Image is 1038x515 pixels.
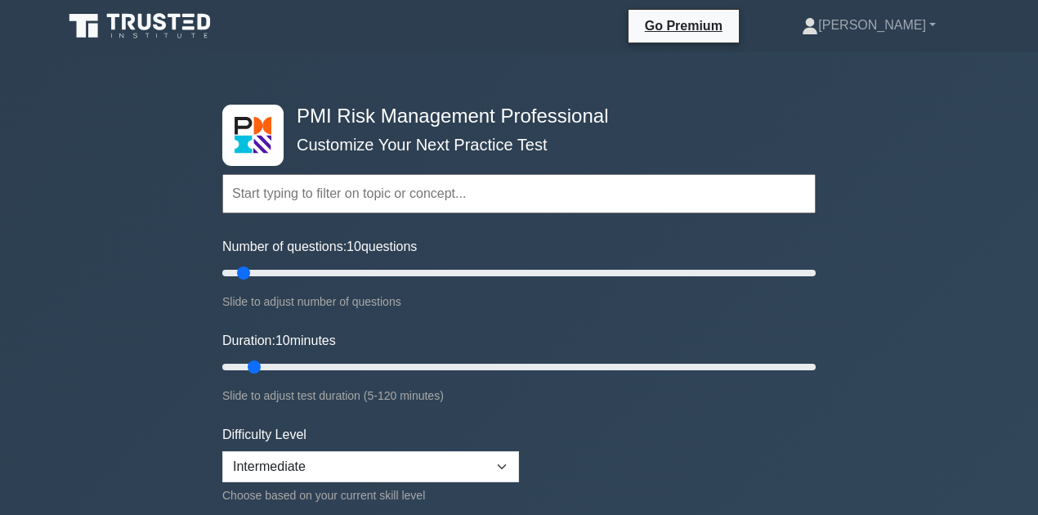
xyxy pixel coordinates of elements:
div: Choose based on your current skill level [222,486,519,505]
a: Go Premium [635,16,732,36]
h4: PMI Risk Management Professional [290,105,736,128]
label: Duration: minutes [222,331,336,351]
label: Difficulty Level [222,425,306,445]
label: Number of questions: questions [222,237,417,257]
span: 10 [347,240,361,253]
div: Slide to adjust test duration (5-120 minutes) [222,386,816,405]
div: Slide to adjust number of questions [222,292,816,311]
a: [PERSON_NAME] [763,9,975,42]
span: 10 [275,334,290,347]
input: Start typing to filter on topic or concept... [222,174,816,213]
